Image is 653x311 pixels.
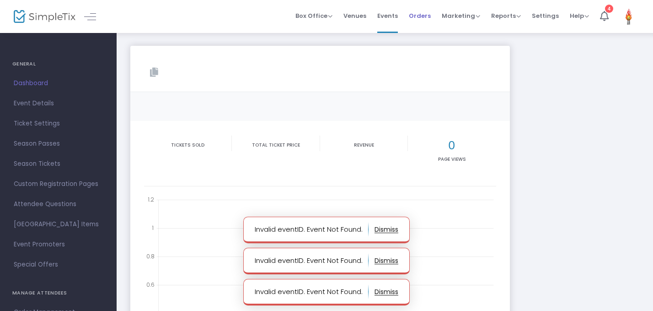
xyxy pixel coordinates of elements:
span: Reports [491,11,521,20]
p: Page Views [410,156,494,163]
button: dismiss [375,222,398,237]
h4: MANAGE ATTENDEES [12,284,104,302]
span: Events [377,4,398,27]
span: [GEOGRAPHIC_DATA] Items [14,218,103,230]
span: Venues [343,4,366,27]
span: Ticket Settings [14,118,103,130]
p: Total Ticket Price [234,142,317,148]
button: dismiss [375,284,398,299]
span: Help [570,11,589,20]
span: Marketing [442,11,480,20]
p: Invalid eventID. Event Not Found. [255,222,369,237]
h4: GENERAL [12,55,104,73]
span: Orders [409,4,431,27]
span: Custom Registration Pages [14,178,103,190]
span: Dashboard [14,77,103,89]
span: Box Office [295,11,332,20]
p: Revenue [322,142,406,148]
span: Event Promoters [14,239,103,251]
h2: 0 [410,138,494,153]
button: dismiss [375,253,398,268]
span: Settings [532,4,559,27]
p: Tickets sold [146,142,230,148]
p: Invalid eventID. Event Not Found. [255,284,369,299]
span: Event Details [14,98,103,109]
p: Invalid eventID. Event Not Found. [255,253,369,268]
span: Attendee Questions [14,198,103,210]
span: Season Passes [14,138,103,150]
span: Season Tickets [14,158,103,170]
span: Special Offers [14,259,103,271]
div: 4 [605,5,613,13]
